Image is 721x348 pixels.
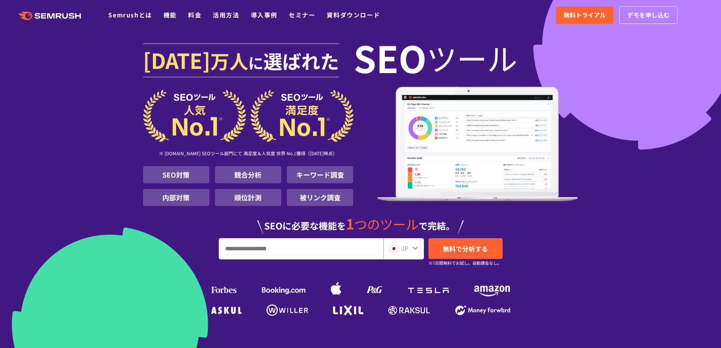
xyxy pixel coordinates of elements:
a: 資料ダウンロード [327,10,380,19]
span: 無料で分析する [443,244,488,253]
span: 1 [346,213,354,234]
a: 導入事例 [251,10,277,19]
a: 料金 [188,10,201,19]
li: キーワード調査 [287,166,353,183]
div: ※ [DOMAIN_NAME] SEOツール部門にて 満足度＆人気度 世界 No.1獲得（[DATE]時点） [143,142,353,166]
li: SEO対策 [143,166,209,183]
span: [DATE] [143,45,210,75]
a: 機能 [164,10,177,19]
a: セミナー [289,10,315,19]
a: Semrushとは [108,10,152,19]
span: に [248,51,263,73]
a: 活用方法 [213,10,239,19]
span: デモを申し込む [627,10,670,20]
li: 競合分析 [215,166,281,183]
span: JP [401,243,408,253]
a: 無料トライアル [556,6,614,24]
li: 被リンク調査 [287,189,353,206]
a: デモを申し込む [619,6,677,24]
span: で完結。 [419,219,455,232]
span: SEO [353,42,427,73]
span: ツール [427,42,517,73]
div: SEOに必要な機能を [143,209,578,234]
span: 選ばれた [263,47,339,74]
span: 万人 [210,47,248,74]
span: 無料トライアル [564,10,606,20]
li: 順位計測 [215,189,281,206]
li: 内部対策 [143,189,209,206]
span: つのツール [354,215,419,233]
small: ※7日間無料でお試し。自動課金なし。 [428,259,501,267]
input: URL、キーワードを入力してください [219,239,383,259]
a: 無料で分析する [428,238,503,259]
